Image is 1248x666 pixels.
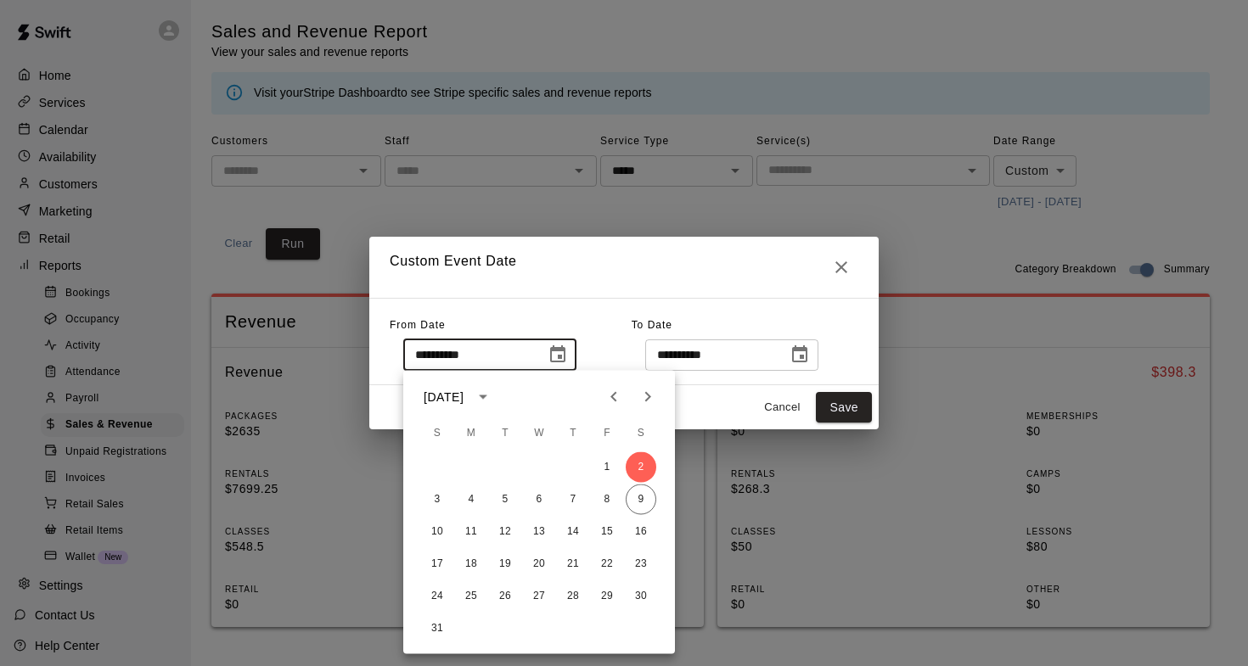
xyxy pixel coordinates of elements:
[490,581,520,612] button: 26
[456,581,486,612] button: 25
[456,549,486,579] button: 18
[558,549,588,579] button: 21
[524,417,554,451] span: Wednesday
[424,388,464,406] div: [DATE]
[456,417,486,451] span: Monday
[456,484,486,515] button: 4
[422,484,453,515] button: 3
[524,581,554,612] button: 27
[592,517,622,547] button: 15
[456,517,486,547] button: 11
[422,613,453,644] button: 31
[626,517,656,547] button: 16
[524,484,554,515] button: 6
[592,549,622,579] button: 22
[592,417,622,451] span: Friday
[422,517,453,547] button: 10
[597,380,631,414] button: Previous month
[783,338,817,372] button: Choose date, selected date is Aug 9, 2025
[592,484,622,515] button: 8
[755,395,809,421] button: Cancel
[626,581,656,612] button: 30
[816,392,872,423] button: Save
[558,581,588,612] button: 28
[626,549,656,579] button: 23
[541,338,575,372] button: Choose date, selected date is Aug 2, 2025
[490,417,520,451] span: Tuesday
[390,319,446,331] span: From Date
[422,417,453,451] span: Sunday
[524,517,554,547] button: 13
[592,452,622,483] button: 1
[490,549,520,579] button: 19
[490,484,520,515] button: 5
[631,380,665,414] button: Next month
[632,319,672,331] span: To Date
[592,581,622,612] button: 29
[626,484,656,515] button: 9
[422,581,453,612] button: 24
[558,484,588,515] button: 7
[422,549,453,579] button: 17
[626,417,656,451] span: Saturday
[524,549,554,579] button: 20
[469,383,498,411] button: calendar view is open, switch to year view
[490,517,520,547] button: 12
[558,417,588,451] span: Thursday
[626,452,656,483] button: 2
[824,250,858,284] button: Close
[369,237,879,298] h2: Custom Event Date
[558,517,588,547] button: 14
